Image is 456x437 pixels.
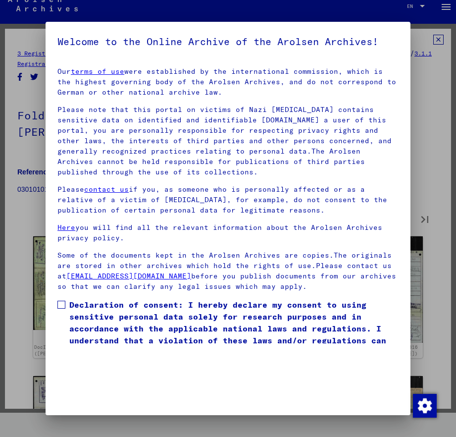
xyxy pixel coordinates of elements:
h5: Welcome to the Online Archive of the Arolsen Archives! [57,34,399,50]
a: terms of use [71,67,124,76]
p: you will find all the relevant information about the Arolsen Archives privacy policy. [57,222,399,243]
a: Here [57,223,75,232]
p: Please note that this portal on victims of Nazi [MEDICAL_DATA] contains sensitive data on identif... [57,105,399,177]
p: Please if you, as someone who is personally affected or as a relative of a victim of [MEDICAL_DAT... [57,184,399,216]
a: [EMAIL_ADDRESS][DOMAIN_NAME] [66,272,191,280]
div: Change consent [412,393,436,417]
span: Declaration of consent: I hereby declare my consent to using sensitive personal data solely for r... [69,299,399,358]
p: Some of the documents kept in the Arolsen Archives are copies.The originals are stored in other a... [57,250,399,292]
p: Our were established by the international commission, which is the highest governing body of the ... [57,66,399,98]
img: Change consent [413,394,437,418]
a: contact us [84,185,129,194]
